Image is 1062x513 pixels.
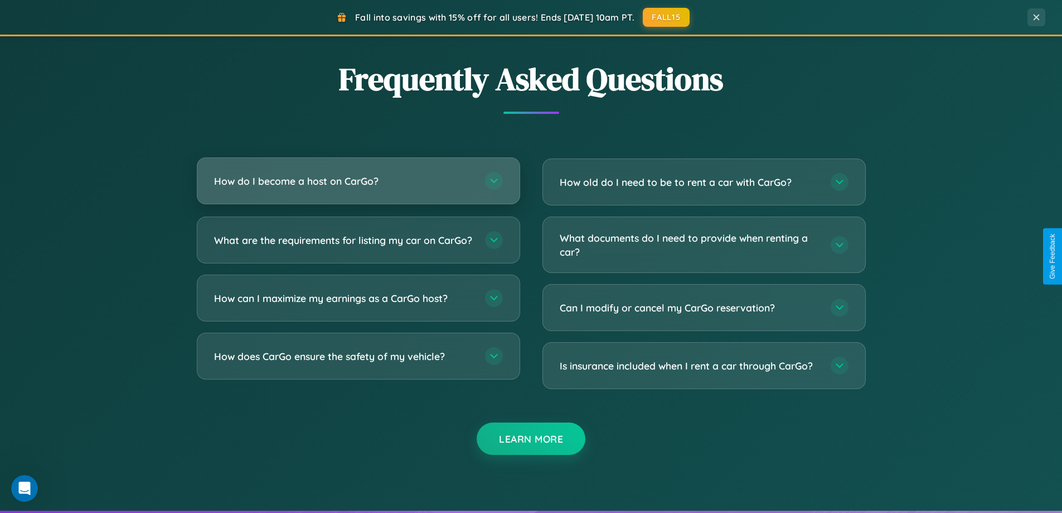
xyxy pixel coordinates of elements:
h3: Can I modify or cancel my CarGo reservation? [560,301,819,315]
h3: What documents do I need to provide when renting a car? [560,231,819,258]
h3: How does CarGo ensure the safety of my vehicle? [214,349,474,363]
button: FALL15 [643,8,690,27]
h2: Frequently Asked Questions [197,57,866,100]
h3: How do I become a host on CarGo? [214,174,474,188]
h3: Is insurance included when I rent a car through CarGo? [560,359,819,373]
button: Learn More [477,423,585,455]
h3: How can I maximize my earnings as a CarGo host? [214,291,474,305]
span: Fall into savings with 15% off for all users! Ends [DATE] 10am PT. [355,12,634,23]
h3: How old do I need to be to rent a car with CarGo? [560,175,819,189]
iframe: Intercom live chat [11,475,38,502]
div: Give Feedback [1049,234,1056,279]
h3: What are the requirements for listing my car on CarGo? [214,233,474,247]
